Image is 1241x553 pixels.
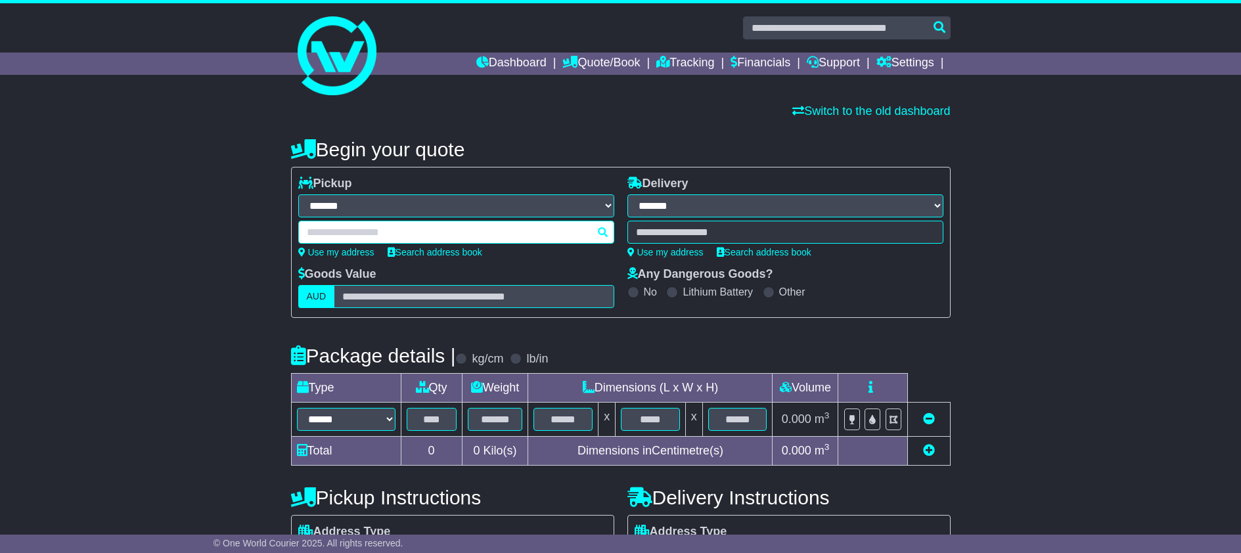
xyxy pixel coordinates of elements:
[476,53,547,75] a: Dashboard
[598,403,616,437] td: x
[923,412,935,426] a: Remove this item
[291,437,401,466] td: Total
[923,444,935,457] a: Add new item
[627,247,704,257] a: Use my address
[876,53,934,75] a: Settings
[473,444,480,457] span: 0
[627,177,688,191] label: Delivery
[298,247,374,257] a: Use my address
[562,53,640,75] a: Quote/Book
[462,374,528,403] td: Weight
[298,177,352,191] label: Pickup
[291,345,456,366] h4: Package details |
[635,525,727,539] label: Address Type
[731,53,790,75] a: Financials
[528,374,773,403] td: Dimensions (L x W x H)
[792,104,950,118] a: Switch to the old dashboard
[627,267,773,282] label: Any Dangerous Goods?
[824,442,830,452] sup: 3
[526,352,548,366] label: lb/in
[685,403,702,437] td: x
[644,286,657,298] label: No
[824,410,830,420] sup: 3
[298,267,376,282] label: Goods Value
[472,352,503,366] label: kg/cm
[782,444,811,457] span: 0.000
[291,139,951,160] h4: Begin your quote
[298,525,391,539] label: Address Type
[291,374,401,403] td: Type
[773,374,838,403] td: Volume
[815,444,830,457] span: m
[656,53,714,75] a: Tracking
[298,285,335,308] label: AUD
[462,437,528,466] td: Kilo(s)
[779,286,805,298] label: Other
[388,247,482,257] a: Search address book
[214,538,403,548] span: © One World Courier 2025. All rights reserved.
[717,247,811,257] a: Search address book
[782,412,811,426] span: 0.000
[807,53,860,75] a: Support
[291,487,614,508] h4: Pickup Instructions
[627,487,951,508] h4: Delivery Instructions
[298,221,614,244] typeahead: Please provide city
[401,374,462,403] td: Qty
[815,412,830,426] span: m
[528,437,773,466] td: Dimensions in Centimetre(s)
[401,437,462,466] td: 0
[683,286,753,298] label: Lithium Battery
